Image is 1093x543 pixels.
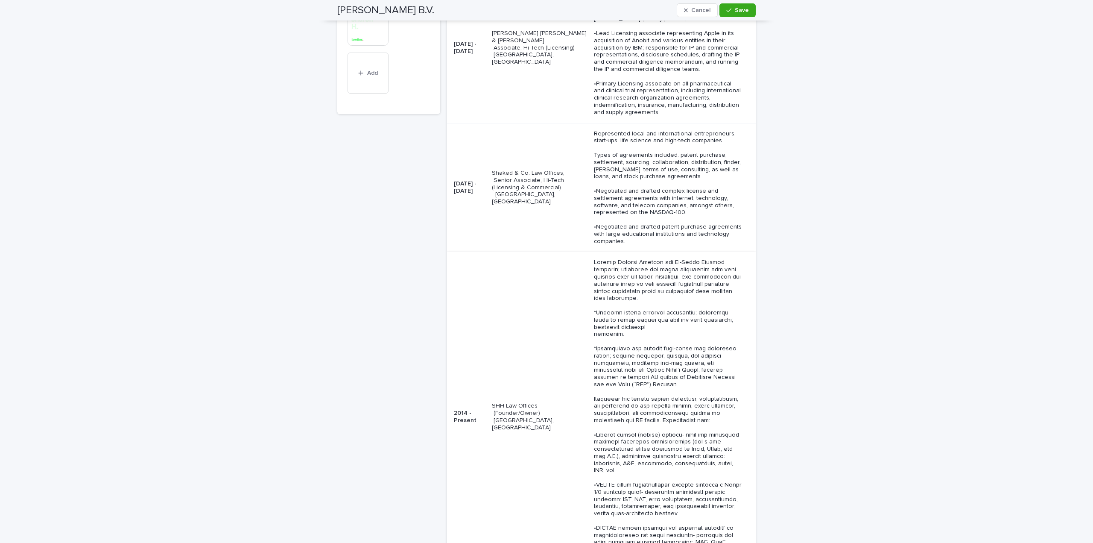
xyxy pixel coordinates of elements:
[454,410,485,424] p: 2014 - Present
[454,180,485,195] p: [DATE] - [DATE]
[348,53,389,94] button: Add
[677,3,718,17] button: Cancel
[719,3,756,17] button: Save
[735,7,749,13] span: Save
[594,130,742,245] p: Represented local and international entrepreneurs, start-ups, life science and high-tech companie...
[454,41,485,55] p: [DATE] - [DATE]
[337,4,434,17] h2: [PERSON_NAME] B.V.
[447,123,756,252] tr: [DATE] - [DATE]Shaked & Co. Law Offices, Senior Associate, Hi-Tech (Licensing & Commercial) [GEOG...
[691,7,710,13] span: Cancel
[492,30,587,66] p: [PERSON_NAME] [PERSON_NAME] & [PERSON_NAME] Associate, Hi-Tech (Licensing) [GEOGRAPHIC_DATA], [GE...
[492,170,587,205] p: Shaked & Co. Law Offices, Senior Associate, Hi-Tech (Licensing & Commercial) [GEOGRAPHIC_DATA], [...
[367,70,378,76] span: Add
[492,402,587,431] p: SHH Law Offices (Founder/Owner) [GEOGRAPHIC_DATA], [GEOGRAPHIC_DATA]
